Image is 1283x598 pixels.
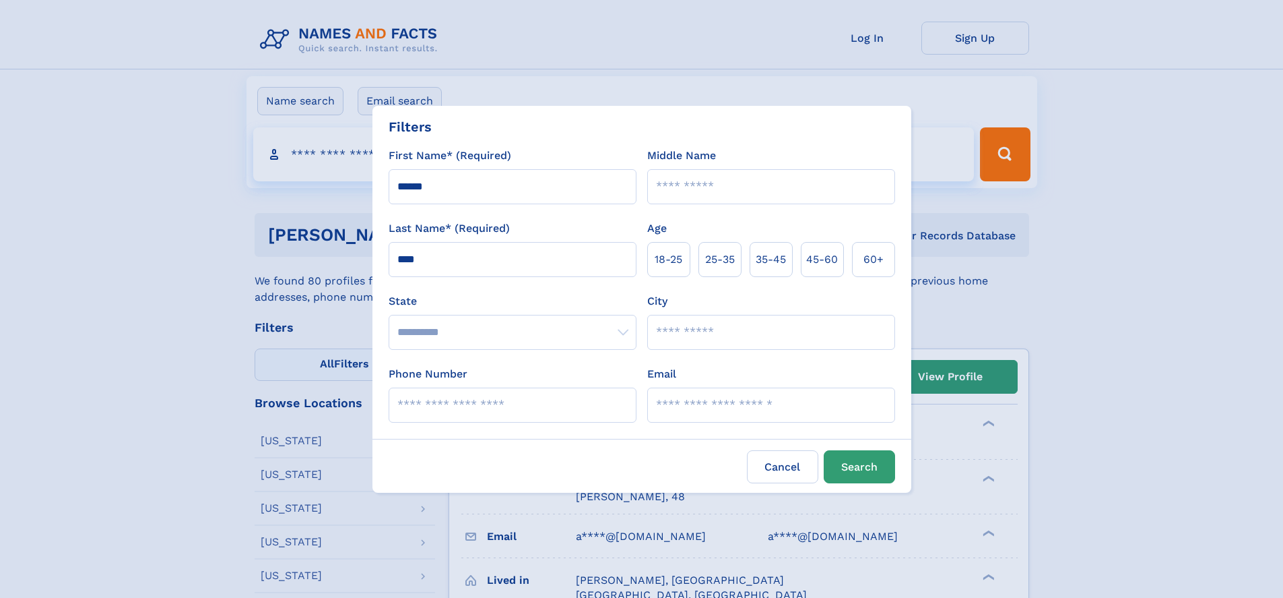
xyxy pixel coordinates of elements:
[756,251,786,268] span: 35‑45
[747,450,818,483] label: Cancel
[824,450,895,483] button: Search
[647,293,667,309] label: City
[863,251,884,268] span: 60+
[389,148,511,164] label: First Name* (Required)
[647,220,667,237] label: Age
[389,220,510,237] label: Last Name* (Required)
[806,251,838,268] span: 45‑60
[389,366,467,382] label: Phone Number
[647,366,676,382] label: Email
[389,293,636,309] label: State
[647,148,716,164] label: Middle Name
[389,117,432,137] div: Filters
[705,251,735,268] span: 25‑35
[655,251,682,268] span: 18‑25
